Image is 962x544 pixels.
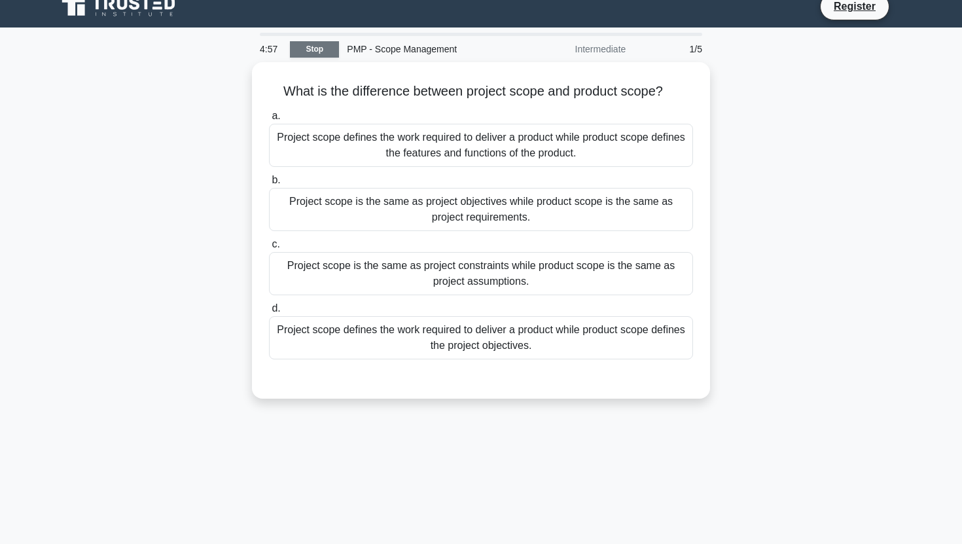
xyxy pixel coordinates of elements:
[272,110,280,121] span: a.
[272,238,279,249] span: c.
[272,174,280,185] span: b.
[290,41,339,58] a: Stop
[633,36,710,62] div: 1/5
[269,188,693,231] div: Project scope is the same as project objectives while product scope is the same as project requir...
[252,36,290,62] div: 4:57
[269,316,693,359] div: Project scope defines the work required to deliver a product while product scope defines the proj...
[519,36,633,62] div: Intermediate
[268,83,694,100] h5: What is the difference between project scope and product scope?
[269,252,693,295] div: Project scope is the same as project constraints while product scope is the same as project assum...
[339,36,519,62] div: PMP - Scope Management
[272,302,280,314] span: d.
[269,124,693,167] div: Project scope defines the work required to deliver a product while product scope defines the feat...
